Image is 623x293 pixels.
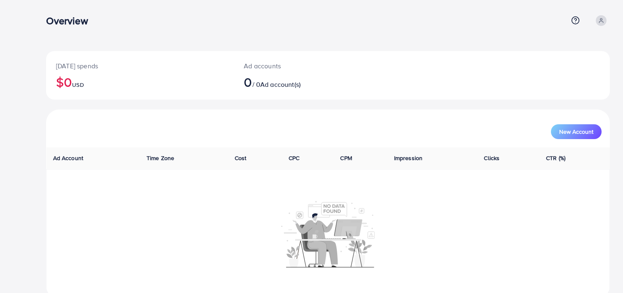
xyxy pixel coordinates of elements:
span: Cost [235,154,247,162]
span: New Account [559,129,593,135]
span: Ad account(s) [260,80,301,89]
h2: $0 [56,74,224,90]
span: 0 [244,72,252,91]
button: New Account [551,124,602,139]
span: Clicks [484,154,499,162]
span: CTR (%) [546,154,565,162]
span: USD [72,81,84,89]
span: CPM [340,154,352,162]
span: CPC [289,154,299,162]
span: Ad Account [53,154,84,162]
p: Ad accounts [244,61,365,71]
span: Time Zone [147,154,174,162]
img: No account [281,200,375,267]
h2: / 0 [244,74,365,90]
p: [DATE] spends [56,61,224,71]
span: Impression [394,154,423,162]
h3: Overview [46,15,94,27]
